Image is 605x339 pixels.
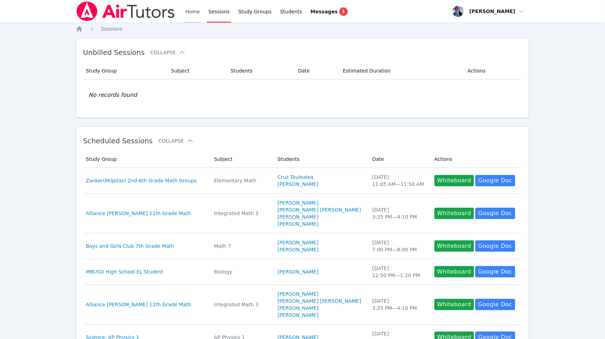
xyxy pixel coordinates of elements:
a: [PERSON_NAME] [278,312,319,319]
span: Sessions [101,26,123,32]
a: [PERSON_NAME] [278,305,319,312]
div: [DATE] 3:25 PM — 4:10 PM [372,297,426,312]
button: Collapse [150,49,185,56]
a: [PERSON_NAME] [278,181,319,188]
div: Integrated Math 3 [214,210,269,217]
a: [PERSON_NAME] [278,290,319,297]
button: Whiteboard [434,208,474,219]
div: Biology [214,268,269,275]
img: Air Tutors [76,1,175,21]
th: Study Group [83,151,210,168]
a: [PERSON_NAME] [278,213,319,220]
th: Subject [210,151,273,168]
div: [DATE] 12:50 PM — 1:20 PM [372,265,426,279]
a: Alliance [PERSON_NAME] 11th Grade Math [86,210,191,217]
button: Collapse [158,137,193,144]
button: Whiteboard [434,299,474,310]
div: Integrated Math 3 [214,301,269,308]
a: Alliance [PERSON_NAME] 11th Grade Math [86,301,191,308]
tr: Alliance [PERSON_NAME] 11th Grade MathIntegrated Math 3[PERSON_NAME][PERSON_NAME] [PERSON_NAME][P... [83,285,522,325]
nav: Breadcrumb [76,25,530,32]
a: Google Doc [475,299,515,310]
a: [PERSON_NAME] [278,246,319,253]
a: [PERSON_NAME] [PERSON_NAME] [278,297,361,305]
a: Cruz Taulealea [278,174,314,181]
a: [PERSON_NAME] [278,268,319,275]
div: Elementary Math [214,177,269,184]
th: Actions [430,151,522,168]
a: [PERSON_NAME] [278,220,319,227]
th: Date [294,62,339,80]
button: Whiteboard [434,175,474,186]
a: Sessions [101,25,123,32]
span: 1 [339,7,348,16]
a: Boys and Girls Club 7th Grade Math [86,243,174,250]
button: Whiteboard [434,266,474,277]
button: Whiteboard [434,240,474,252]
a: [PERSON_NAME] [278,199,319,206]
a: Google Doc [475,240,515,252]
th: Actions [463,62,522,80]
td: No records found [83,80,522,111]
tr: Alliance [PERSON_NAME] 11th Grade MathIntegrated Math 3[PERSON_NAME][PERSON_NAME] [PERSON_NAME][P... [83,194,522,233]
div: Math 7 [214,243,269,250]
th: Students [273,151,368,168]
div: [DATE] 7:00 PM — 8:00 PM [372,239,426,253]
div: [DATE] 3:25 PM — 4:10 PM [372,206,426,220]
a: Google Doc [475,266,515,277]
tr: Boys and Girls Club 7th Grade MathMath 7[PERSON_NAME][PERSON_NAME][DATE]7:00 PM—8:00 PMWhiteboard... [83,233,522,259]
span: Scheduled Sessions [83,137,153,145]
th: Subject [167,62,227,80]
a: [PERSON_NAME] [PERSON_NAME] [278,206,361,213]
th: Study Group [83,62,167,80]
span: Messages [310,8,338,15]
a: Zanker(Milpitas) 2nd-6th Grade Math Groups [86,177,197,184]
th: Date [368,151,430,168]
a: Google Doc [475,175,515,186]
div: [DATE] 11:05 AM — 11:50 AM [372,174,426,188]
tr: MBUSD High School EL StudentBiology[PERSON_NAME][DATE]12:50 PM—1:20 PMWhiteboardGoogle Doc [83,259,522,285]
th: Students [227,62,294,80]
a: [PERSON_NAME] [278,239,319,246]
tr: Zanker(Milpitas) 2nd-6th Grade Math GroupsElementary MathCruz Taulealea[PERSON_NAME][DATE]11:05 A... [83,168,522,194]
span: Unbilled Sessions [83,48,145,57]
a: Google Doc [475,208,515,219]
th: Estimated Duration [339,62,463,80]
a: MBUSD High School EL Student [86,268,163,275]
